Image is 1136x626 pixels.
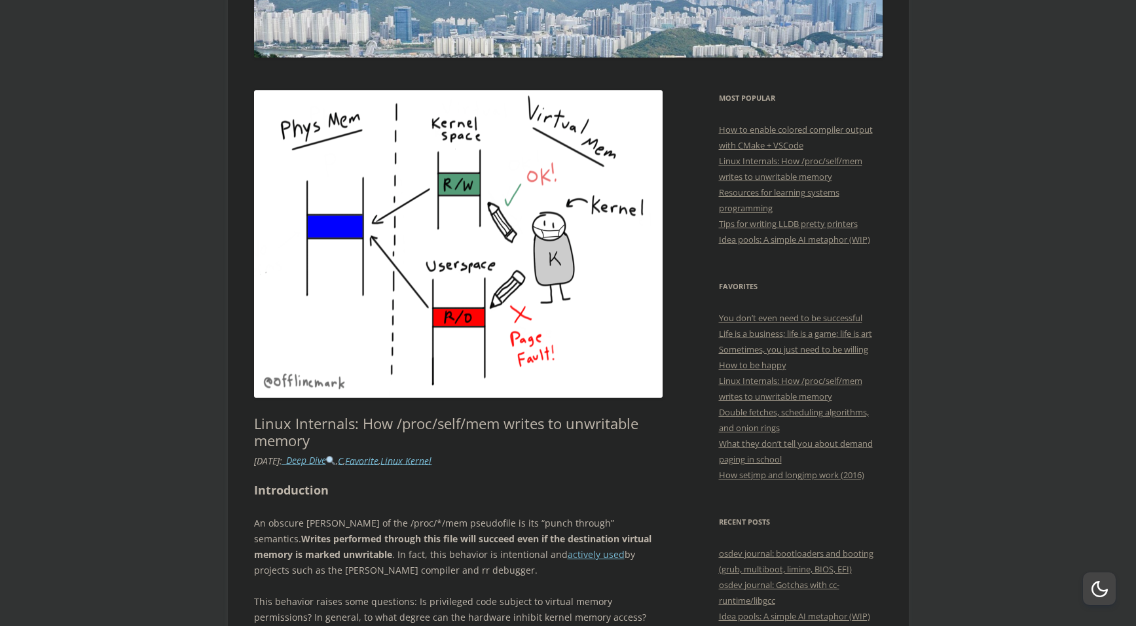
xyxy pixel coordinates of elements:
p: This behavior raises some questions: Is privileged code subject to virtual memory permissions? In... [254,594,663,625]
time: [DATE] [254,454,280,466]
h3: Favorites [719,279,883,294]
strong: Writes performed through this file will succeed even if the destination virtual memory is marked ... [254,532,651,561]
a: Resources for learning systems programming [719,186,839,214]
a: Linux Internals: How /proc/self/mem writes to unwritable memory [719,375,862,402]
a: actively used [568,548,625,561]
a: Tips for writing LLDB pretty printers [719,218,858,230]
a: Favorite [345,454,378,466]
a: Linux Kernel [380,454,431,466]
a: C [338,454,343,466]
a: What they don’t tell you about demand paging in school [719,438,873,465]
h3: Recent Posts [719,514,883,530]
a: osdev journal: bootloaders and booting (grub, multiboot, limine, BIOS, EFI) [719,548,873,575]
h2: Introduction [254,481,663,500]
a: How to enable colored compiler output with CMake + VSCode [719,124,873,151]
h3: Most Popular [719,90,883,106]
a: How to be happy [719,359,786,371]
a: osdev journal: Gotchas with cc-runtime/libgcc [719,579,839,606]
i: : , , , [254,454,432,466]
a: Double fetches, scheduling algorithms, and onion rings [719,406,869,434]
a: _Deep Dive [282,454,337,466]
img: 🔍 [326,456,335,465]
a: Idea pools: A simple AI metaphor (WIP) [719,610,870,622]
a: Life is a business; life is a game; life is art [719,328,872,339]
h1: Linux Internals: How /proc/self/mem writes to unwritable memory [254,415,663,449]
a: How setjmp and longjmp work (2016) [719,469,864,481]
a: Linux Internals: How /proc/self/mem writes to unwritable memory [719,155,862,183]
a: Idea pools: A simple AI metaphor (WIP) [719,234,870,245]
a: Sometimes, you just need to be willing [719,343,868,355]
a: You don’t even need to be successful [719,312,862,324]
p: An obscure [PERSON_NAME] of the /proc/*/mem pseudofile is its “punch through” semantics. . In fac... [254,515,663,578]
